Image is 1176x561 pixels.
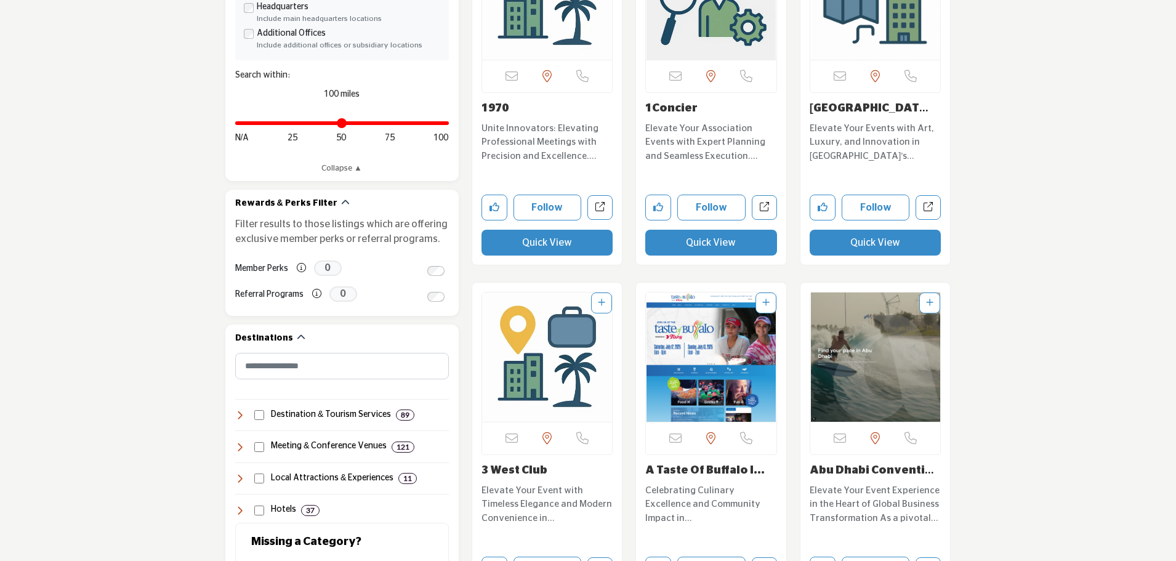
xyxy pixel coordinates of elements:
h2: Destinations [235,333,293,345]
a: Open Listing in new tab [482,293,613,422]
p: Elevate Your Events with Art, Luxury, and Innovation in [GEOGRAPHIC_DATA]'s Premier Venue. Situat... [810,122,941,164]
a: Open Listing in new tab [646,293,776,422]
input: Select Destination & Tourism Services checkbox [254,410,264,420]
button: Like company [810,195,836,220]
h3: A Taste Of Buffalo Inc [645,464,777,478]
label: Additional Offices [257,27,326,40]
span: N/A [235,132,249,145]
a: [GEOGRAPHIC_DATA]... [810,103,928,127]
input: Switch to Referral Programs [427,292,445,302]
span: 25 [288,132,297,145]
p: Celebrating Culinary Excellence and Community Impact in [GEOGRAPHIC_DATA][US_STATE]'s Premier Fes... [645,484,777,526]
a: A Taste Of Buffalo I... [645,465,765,476]
button: Like company [645,195,671,220]
div: 121 Results For Meeting & Conference Venues [392,442,414,453]
a: Open 1970 in new tab [587,195,613,220]
span: 100 miles [324,90,360,99]
div: 37 Results For Hotels [301,505,320,516]
a: 1970 [481,103,509,114]
img: A Taste Of Buffalo Inc [646,293,776,422]
input: Select Meeting & Conference Venues checkbox [254,442,264,452]
div: 89 Results For Destination & Tourism Services [396,410,414,421]
label: Member Perks [235,258,288,280]
div: Include additional offices or subsidiary locations [257,40,440,51]
h3: 21c Museum Hotel Lexington [810,102,941,116]
span: 75 [385,132,395,145]
a: Unite Innovators: Elevating Professional Meetings with Precision and Excellence. Specializing in ... [481,119,613,164]
button: Quick View [810,230,941,256]
h2: Missing a Category? [251,536,433,558]
button: Follow [842,195,910,220]
h3: 3 West Club [481,464,613,478]
a: Abu Dhabi Convention... [810,465,934,490]
input: Select Local Attractions & Experiences checkbox [254,474,264,483]
div: Include main headquarters locations [257,14,440,25]
a: Elevate Your Event with Timeless Elegance and Modern Convenience in [GEOGRAPHIC_DATA]'s Heart. Ne... [481,481,613,526]
h4: Destination & Tourism Services: Organizations and services that promote travel, tourism, and loca... [271,409,391,421]
h4: Hotels: Accommodations ranging from budget to luxury, offering lodging, amenities, and services t... [271,504,296,516]
h4: Meeting & Conference Venues: Facilities and spaces designed for business meetings, conferences, a... [271,440,387,453]
label: Referral Programs [235,284,304,305]
div: Search within: [235,69,449,82]
a: 1Concier [645,103,698,114]
b: 37 [306,506,315,515]
h3: 1970 [481,102,613,116]
input: Select Hotels checkbox [254,506,264,515]
b: 11 [403,474,412,483]
button: Follow [677,195,746,220]
a: Add To List [926,299,933,307]
div: 11 Results For Local Attractions & Experiences [398,473,417,484]
a: Add To List [762,299,770,307]
label: Headquarters [257,1,308,14]
input: Switch to Member Perks [427,266,445,276]
span: 50 [336,132,346,145]
p: Elevate Your Event Experience in the Heart of Global Business Transformation As a pivotal entity ... [810,484,941,526]
h3: 1Concier [645,102,777,116]
span: 0 [329,286,357,302]
a: Elevate Your Association Events with Expert Planning and Seamless Execution. Specializing in the ... [645,119,777,164]
a: Collapse ▲ [235,163,449,175]
a: Open 1concier in new tab [752,195,777,220]
h2: Rewards & Perks Filter [235,198,337,210]
a: 3 West Club [481,465,547,476]
p: Unite Innovators: Elevating Professional Meetings with Precision and Excellence. Specializing in ... [481,122,613,164]
span: 100 [433,132,448,145]
a: Open 21c-museum-hotel-lexington in new tab [916,195,941,220]
img: Abu Dhabi Convention & Exhibition Bureau [810,293,941,422]
b: 121 [397,443,409,451]
a: Add To List [598,299,605,307]
a: Elevate Your Events with Art, Luxury, and Innovation in [GEOGRAPHIC_DATA]'s Premier Venue. Situat... [810,119,941,164]
h4: Local Attractions & Experiences: Entertainment, cultural, and recreational destinations that enha... [271,472,393,485]
button: Follow [513,195,582,220]
h3: Abu Dhabi Convention & Exhibition Bureau [810,464,941,478]
a: Celebrating Culinary Excellence and Community Impact in [GEOGRAPHIC_DATA][US_STATE]'s Premier Fes... [645,481,777,526]
button: Quick View [645,230,777,256]
p: Elevate Your Event with Timeless Elegance and Modern Convenience in [GEOGRAPHIC_DATA]'s Heart. Ne... [481,484,613,526]
p: Elevate Your Association Events with Expert Planning and Seamless Execution. Specializing in the ... [645,122,777,164]
span: 0 [314,260,342,276]
img: 3 West Club [482,293,613,422]
input: Search Category [235,353,449,379]
a: Elevate Your Event Experience in the Heart of Global Business Transformation As a pivotal entity ... [810,481,941,526]
a: Open Listing in new tab [810,293,941,422]
button: Quick View [481,230,613,256]
p: Filter results to those listings which are offering exclusive member perks or referral programs. [235,217,449,246]
b: 89 [401,411,409,419]
button: Like company [481,195,507,220]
